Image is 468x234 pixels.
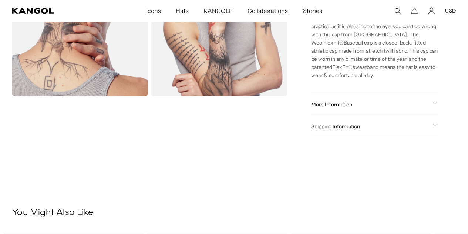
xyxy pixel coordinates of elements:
[411,7,418,14] button: Cart
[12,8,96,14] a: Kangol
[394,7,401,14] summary: Search here
[445,7,456,14] button: USD
[323,39,344,46] span: FlexFit
[311,14,438,79] p: If you're looking for a streamlined style that's as practical as it is pleasing to the eye, you c...
[311,101,430,108] span: More Information
[311,123,430,130] span: Shipping Information
[12,207,456,218] h3: You Might Also Like
[348,64,353,70] span: ®
[339,39,344,46] span: ®
[332,64,353,70] span: FlexFit
[428,7,435,14] a: Account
